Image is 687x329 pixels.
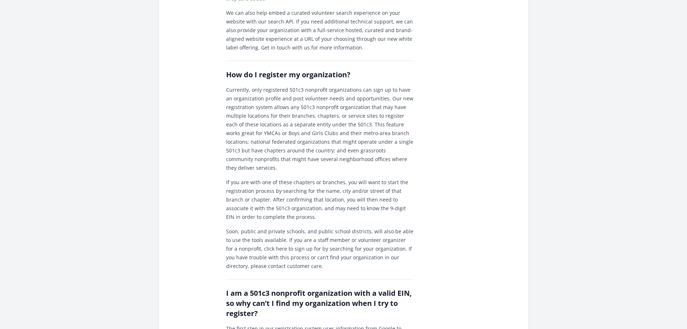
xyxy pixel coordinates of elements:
h2: I am a 501c3 nonprofit organization with a valid EIN, so why can’t I find my organization when I ... [226,288,414,319]
p: We can also help embed a curated volunteer search experience on your website with our search API.... [226,9,414,52]
p: If you are with one of these chapters or branches, you will want to start the registration proces... [226,178,414,221]
p: Soon, public and private schools, and public school districts, will also be able to use the tools... [226,227,414,270]
h2: How do I register my organization? [226,70,414,80]
p: Currently, only registered 501c3 nonprofit organizations can sign up to have an organization prof... [226,86,414,172]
